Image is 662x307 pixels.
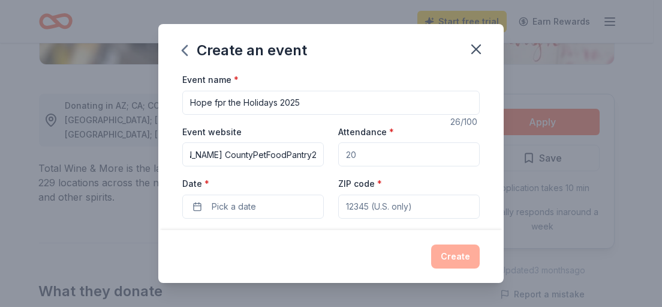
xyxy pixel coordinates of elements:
span: Pick a date [212,199,256,214]
input: Spring Fundraiser [182,91,480,115]
label: ZIP code [338,178,382,190]
div: Create an event [182,41,307,60]
input: 12345 (U.S. only) [338,195,480,219]
label: Date [182,178,324,190]
label: Event website [182,126,242,138]
input: 20 [338,142,480,166]
label: Attendance [338,126,394,138]
input: https://www... [182,142,324,166]
div: 26 /100 [450,115,480,129]
label: Event name [182,74,239,86]
button: Pick a date [182,195,324,219]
